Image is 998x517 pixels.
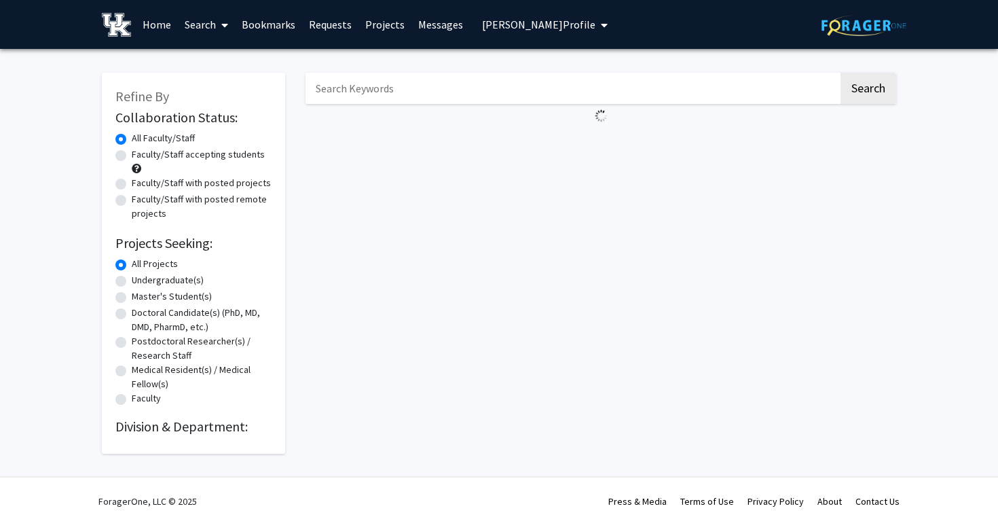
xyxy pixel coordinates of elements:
[132,147,265,162] label: Faculty/Staff accepting students
[136,1,178,48] a: Home
[821,15,906,36] img: ForagerOne Logo
[132,391,161,406] label: Faculty
[115,88,169,105] span: Refine By
[306,128,896,159] nav: Page navigation
[132,176,271,190] label: Faculty/Staff with posted projects
[482,18,595,31] span: [PERSON_NAME] Profile
[132,131,195,145] label: All Faculty/Staff
[132,334,272,363] label: Postdoctoral Researcher(s) / Research Staff
[178,1,235,48] a: Search
[855,495,900,507] a: Contact Us
[10,456,58,507] iframe: Chat
[235,1,302,48] a: Bookmarks
[840,73,896,104] button: Search
[589,104,613,128] img: Loading
[132,257,178,271] label: All Projects
[608,495,667,507] a: Press & Media
[358,1,411,48] a: Projects
[680,495,734,507] a: Terms of Use
[411,1,470,48] a: Messages
[132,192,272,221] label: Faculty/Staff with posted remote projects
[747,495,804,507] a: Privacy Policy
[102,13,131,37] img: University of Kentucky Logo
[132,289,212,304] label: Master's Student(s)
[115,418,272,435] h2: Division & Department:
[115,235,272,251] h2: Projects Seeking:
[306,73,838,104] input: Search Keywords
[132,273,204,287] label: Undergraduate(s)
[817,495,842,507] a: About
[132,306,272,334] label: Doctoral Candidate(s) (PhD, MD, DMD, PharmD, etc.)
[115,109,272,126] h2: Collaboration Status:
[302,1,358,48] a: Requests
[132,363,272,391] label: Medical Resident(s) / Medical Fellow(s)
